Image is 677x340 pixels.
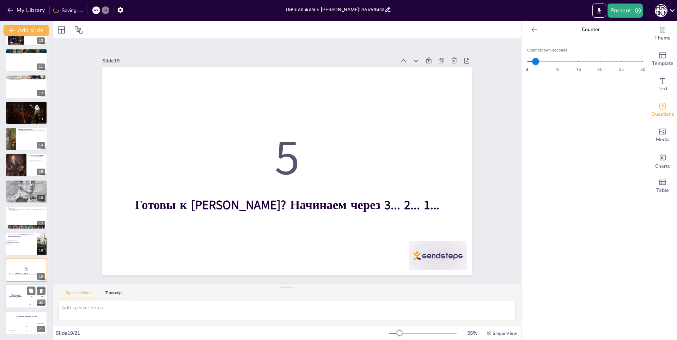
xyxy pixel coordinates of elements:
p: Его реформы затронули не только армию, но и экономику, управление и образование, что сделало Росс... [8,78,45,80]
div: Add ready made slides [648,47,677,72]
h4: The winner is [PERSON_NAME] [5,295,26,298]
div: 16 [37,195,45,201]
div: 12 [37,90,45,96]
p: [PERSON_NAME] и западные традиции [8,102,45,104]
div: 16 [6,180,47,203]
div: 12 [6,75,47,98]
div: 55 % [464,330,481,336]
div: 13 [37,116,45,122]
p: [PERSON_NAME] инициировал строительство множества зданий в стиле барокко, что изменило архитектур... [18,130,45,134]
button: А [PERSON_NAME] [655,4,667,18]
p: Наследие [PERSON_NAME] продолжает влиять на [GEOGRAPHIC_DATA] и [DATE], его реформы заложили осно... [8,183,45,185]
div: Jaap [20,326,33,327]
p: [PERSON_NAME] как реформатор [8,76,45,78]
span: Text [658,85,667,93]
p: [PERSON_NAME] и наука [29,154,45,157]
p: [PERSON_NAME] активно взаимодействовал с народом, внедряя реформы и стремясь улучшить жизнь прост... [8,51,45,54]
div: Saving...... [53,7,83,14]
p: Какое из достижений [PERSON_NAME] было самым значительным? [8,233,35,237]
div: 11 [37,63,45,70]
p: [PERSON_NAME] и народ [8,50,45,52]
span: Media [656,136,670,144]
div: 19 [6,259,47,282]
input: Insert title [286,5,384,15]
div: 300 [26,300,48,308]
span: Counterdown seconds [527,47,643,53]
p: Counter [540,21,641,38]
span: 10 [555,67,560,73]
div: [PERSON_NAME] [33,323,47,324]
div: Layout [56,24,67,36]
button: Duplicate Slide [27,287,35,295]
span: Модернизация [GEOGRAPHIC_DATA] [7,242,26,243]
strong: Готовы к [PERSON_NAME]? Начинаем через 3... 2... 1... [9,273,43,275]
div: Jaap [41,296,43,297]
span: 20 [597,67,602,73]
div: 15 [37,169,45,175]
div: 20 [5,284,48,308]
span: Template [652,60,673,67]
div: 17 [6,206,47,229]
h4: The winner is [PERSON_NAME] [6,316,47,317]
div: [PERSON_NAME] [6,329,19,330]
div: А [PERSON_NAME] [655,4,667,17]
div: Slide 19 [102,57,396,64]
p: 5 [8,265,45,273]
div: 18 [6,232,47,255]
button: My Library [5,5,48,16]
span: 30 [640,67,645,73]
button: Add slide [4,25,49,36]
span: 3 [526,67,528,73]
button: Export to PowerPoint [592,4,606,18]
div: Slide 19 / 21 [56,330,389,336]
p: [PERSON_NAME] поддерживал развитие науки, открывая академии и приглашая ученых из-за границы для ... [29,156,45,162]
p: Наследие [PERSON_NAME] [8,181,45,183]
span: Position [74,26,83,34]
div: Add a table [648,174,677,199]
span: Реформа армии [7,238,26,239]
div: Add images, graphics, shapes or video [648,123,677,148]
span: Theme [654,34,671,42]
strong: Готовы к [PERSON_NAME]? Начинаем через 3... 2... 1... [135,196,439,213]
p: Влияние на архитектуру [18,128,45,130]
span: Table [656,187,669,194]
div: 10 [37,37,45,44]
div: 100 [6,330,19,334]
div: Change the overall theme [648,21,677,47]
div: 19 [37,273,45,280]
button: Delete Slide [37,287,45,295]
span: Single View [493,330,517,336]
span: Основание [GEOGRAPHIC_DATA] [7,240,26,241]
span: Charts [655,163,670,170]
div: 14 [6,127,47,151]
div: 20 [37,300,45,306]
div: 11 [6,49,47,72]
p: Заключение [8,207,45,209]
div: 15 [6,153,47,177]
div: Add text boxes [648,72,677,97]
div: 18 [37,247,45,254]
p: [PERSON_NAME] был не только великим правителем, но и человеком, который заботился о своей стране ... [8,209,45,211]
div: 200 [20,327,33,334]
div: 200 [26,292,48,300]
div: 21 [6,311,47,334]
div: 21 [37,326,45,332]
span: 15 [576,67,581,73]
span: Questions [651,110,674,118]
div: 300 [33,324,47,334]
p: 5 [121,123,453,192]
div: 14 [37,142,45,148]
button: Transcript [98,291,130,298]
div: Get real-time input from your audience [648,97,677,123]
button: Speaker Notes [59,291,98,298]
span: 25 [619,67,624,73]
div: 100 [26,284,48,292]
p: [PERSON_NAME] заимствовал много западных традиций, что способствовало модернизации России и её ин... [8,104,45,106]
div: 13 [6,101,47,125]
button: Present [608,4,643,18]
div: 17 [37,221,45,227]
div: Add charts and graphs [648,148,677,174]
